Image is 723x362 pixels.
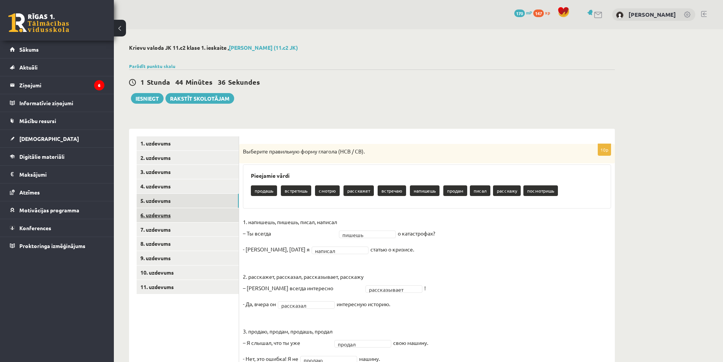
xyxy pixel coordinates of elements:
legend: Informatīvie ziņojumi [19,94,104,112]
p: писал [470,185,490,196]
a: 5. uzdevums [137,194,239,208]
a: Konferences [10,219,104,237]
span: пишешь [342,231,386,239]
a: рассказал [278,301,335,309]
span: 170 [514,9,525,17]
h3: Pieejamie vārdi [251,172,603,179]
a: Maksājumi [10,166,104,183]
span: Motivācijas programma [19,207,79,213]
span: mP [526,9,532,16]
legend: Maksājumi [19,166,104,183]
span: Atzīmes [19,189,40,196]
a: 3. uzdevums [137,165,239,179]
p: встретишь [281,185,311,196]
span: xp [545,9,550,16]
a: Digitālie materiāli [10,148,104,165]
span: Mācību resursi [19,117,56,124]
a: Motivācijas programma [10,201,104,219]
p: - [PERSON_NAME], [DATE] я [243,243,310,255]
a: Ziņojumi6 [10,76,104,94]
span: Sākums [19,46,39,53]
p: расскажу [493,185,521,196]
a: Parādīt punktu skalu [129,63,175,69]
p: напишешь [410,185,439,196]
a: 4. uzdevums [137,179,239,193]
span: Digitālie materiāli [19,153,65,160]
a: Atzīmes [10,183,104,201]
p: 10p [598,144,611,156]
a: Rakstīt skolotājam [165,93,234,104]
a: Mācību resursi [10,112,104,130]
span: продал [338,340,381,348]
a: 2. uzdevums [137,151,239,165]
span: [DEMOGRAPHIC_DATA] [19,135,79,142]
a: 170 mP [514,9,532,16]
legend: Ziņojumi [19,76,104,94]
span: 44 [175,77,183,86]
a: [DEMOGRAPHIC_DATA] [10,130,104,147]
span: Aktuāli [19,64,38,71]
a: рассказывает [365,285,422,293]
span: Stunda [147,77,170,86]
a: 10. uzdevums [137,266,239,280]
p: 2. расскажет, рассказал, рассказывает, расскажу – [PERSON_NAME] всегда интересно [243,259,364,294]
a: 6. uzdevums [137,208,239,222]
a: 11. uzdevums [137,280,239,294]
button: Iesniegt [131,93,164,104]
a: [PERSON_NAME] (11.c2 JK) [229,44,298,51]
a: 147 xp [533,9,554,16]
p: встречаю [378,185,406,196]
span: рассказал [281,302,324,309]
span: 1 [140,77,144,86]
h2: Krievu valoda JK 11.c2 klase 1. ieskaite , [129,44,615,51]
a: Rīgas 1. Tālmācības vidusskola [8,13,69,32]
p: продам [443,185,467,196]
span: Sekundes [228,77,260,86]
p: 3. продаю, продам, продашь, продал – Я слышал, что ты уже [243,314,332,348]
p: - Да, вчера он [243,298,276,310]
a: 9. uzdevums [137,251,239,265]
a: Proktoringa izmēģinājums [10,237,104,255]
a: Informatīvie ziņojumi [10,94,104,112]
p: расскажет [343,185,374,196]
p: Выберите правильную форму глагола (НСВ / СВ). [243,148,573,155]
p: посмотришь [523,185,558,196]
span: Proktoringa izmēģinājums [19,242,85,249]
span: 36 [218,77,225,86]
a: 7. uzdevums [137,223,239,237]
p: продашь [251,185,277,196]
a: Aktuāli [10,58,104,76]
a: 8. uzdevums [137,237,239,251]
a: написал [312,247,369,254]
span: Konferences [19,224,51,231]
a: 1. uzdevums [137,136,239,150]
img: Kristers Omiks [616,11,624,19]
span: Minūtes [186,77,213,86]
span: рассказывает [369,286,412,293]
a: продал [334,340,391,348]
a: [PERSON_NAME] [628,11,676,18]
span: написал [315,247,358,255]
i: 6 [94,80,104,90]
span: 147 [533,9,544,17]
p: 1. напишешь, пишешь, писал, написал – Ты всегда [243,216,337,239]
a: Sākums [10,41,104,58]
a: пишешь [339,231,396,238]
p: смотрю [315,185,340,196]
